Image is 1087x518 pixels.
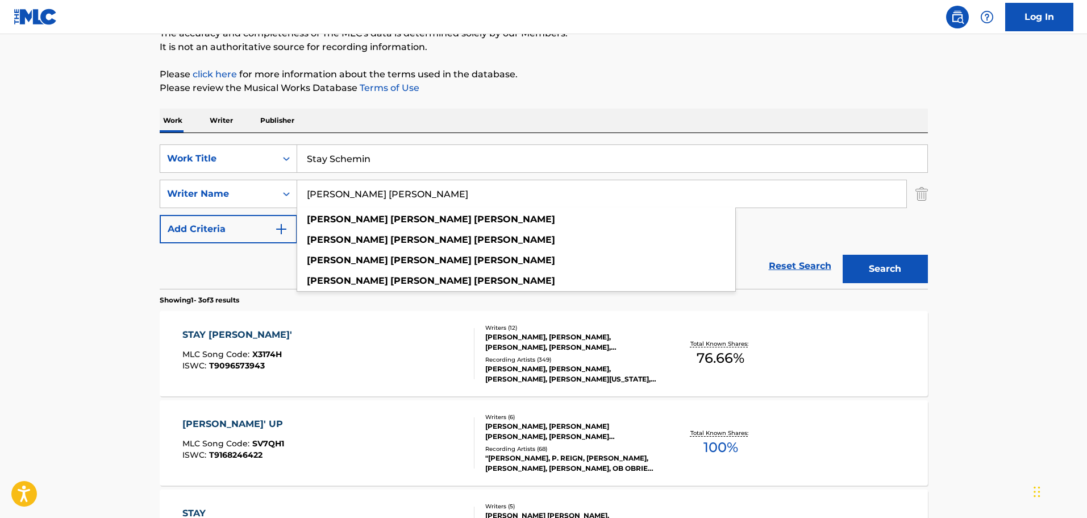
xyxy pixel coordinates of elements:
strong: [PERSON_NAME] [474,275,555,286]
button: Search [843,255,928,283]
iframe: Chat Widget [1030,463,1087,518]
a: Terms of Use [357,82,419,93]
img: 9d2ae6d4665cec9f34b9.svg [274,222,288,236]
strong: [PERSON_NAME] [474,255,555,266]
p: Writer [206,109,236,132]
strong: [PERSON_NAME] [307,234,388,245]
p: Work [160,109,186,132]
div: STAY [PERSON_NAME]' [182,328,298,342]
a: Public Search [946,6,969,28]
strong: [PERSON_NAME] [390,214,472,225]
span: 76.66 % [697,348,744,368]
a: click here [193,69,237,80]
a: [PERSON_NAME]' UPMLC Song Code:SV7QH1ISWC:T9168246422Writers (6)[PERSON_NAME], [PERSON_NAME] [PER... [160,400,928,486]
p: Please review the Musical Works Database [160,81,928,95]
div: [PERSON_NAME], [PERSON_NAME] [PERSON_NAME], [PERSON_NAME] [PERSON_NAME] [PERSON_NAME], [PERSON_NAME] [485,421,657,442]
a: STAY [PERSON_NAME]'MLC Song Code:X3174HISWC:T9096573943Writers (12)[PERSON_NAME], [PERSON_NAME], ... [160,311,928,396]
span: ISWC : [182,360,209,371]
p: Please for more information about the terms used in the database. [160,68,928,81]
p: Total Known Shares: [690,429,751,437]
form: Search Form [160,144,928,289]
span: X3174H [252,349,282,359]
strong: [PERSON_NAME] [390,275,472,286]
div: Writers ( 12 ) [485,324,657,332]
div: Writer Name [167,187,269,201]
div: Writers ( 6 ) [485,413,657,421]
p: It is not an authoritative source for recording information. [160,40,928,54]
span: SV7QH1 [252,438,284,449]
button: Add Criteria [160,215,297,243]
div: [PERSON_NAME], [PERSON_NAME], [PERSON_NAME], [PERSON_NAME], [PERSON_NAME], [PERSON_NAME] [PERSON_... [485,332,657,353]
img: help [980,10,994,24]
div: [PERSON_NAME]' UP [182,417,289,431]
div: [PERSON_NAME], [PERSON_NAME], [PERSON_NAME], [PERSON_NAME][US_STATE], [PERSON_NAME]|[PERSON_NAME]... [485,364,657,384]
div: Writers ( 5 ) [485,502,657,511]
strong: [PERSON_NAME] [390,234,472,245]
strong: [PERSON_NAME] [307,255,388,266]
img: MLC Logo [14,9,57,25]
strong: [PERSON_NAME] [307,214,388,225]
div: "[PERSON_NAME], P. REIGN, [PERSON_NAME], [PERSON_NAME], [PERSON_NAME], OB OBRIEN,[PERSON_NAME],PR... [485,453,657,474]
strong: [PERSON_NAME] [390,255,472,266]
span: MLC Song Code : [182,438,252,449]
p: Showing 1 - 3 of 3 results [160,295,239,305]
div: Drag [1034,475,1040,509]
strong: [PERSON_NAME] [474,234,555,245]
span: MLC Song Code : [182,349,252,359]
img: Delete Criterion [915,180,928,208]
div: Recording Artists ( 68 ) [485,445,657,453]
span: T9168246422 [209,450,263,460]
span: T9096573943 [209,360,265,371]
div: Work Title [167,152,269,165]
div: Recording Artists ( 349 ) [485,355,657,364]
span: 100 % [703,437,738,458]
p: Total Known Shares: [690,339,751,348]
p: Publisher [257,109,298,132]
div: Help [976,6,998,28]
img: search [951,10,964,24]
strong: [PERSON_NAME] [474,214,555,225]
a: Log In [1005,3,1073,31]
strong: [PERSON_NAME] [307,275,388,286]
span: ISWC : [182,450,209,460]
a: Reset Search [763,254,837,279]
